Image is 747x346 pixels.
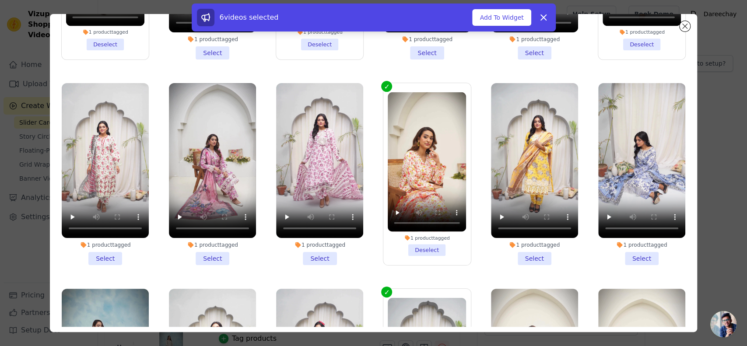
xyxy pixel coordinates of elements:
[383,36,470,43] div: 1 product tagged
[276,241,363,248] div: 1 product tagged
[66,29,144,35] div: 1 product tagged
[169,241,256,248] div: 1 product tagged
[598,241,685,248] div: 1 product tagged
[220,13,279,21] span: 6 videos selected
[281,29,359,35] div: 1 product tagged
[388,235,466,241] div: 1 product tagged
[603,29,681,35] div: 1 product tagged
[62,241,149,248] div: 1 product tagged
[169,36,256,43] div: 1 product tagged
[491,36,578,43] div: 1 product tagged
[491,241,578,248] div: 1 product tagged
[710,311,736,337] div: Open chat
[472,9,531,26] button: Add To Widget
